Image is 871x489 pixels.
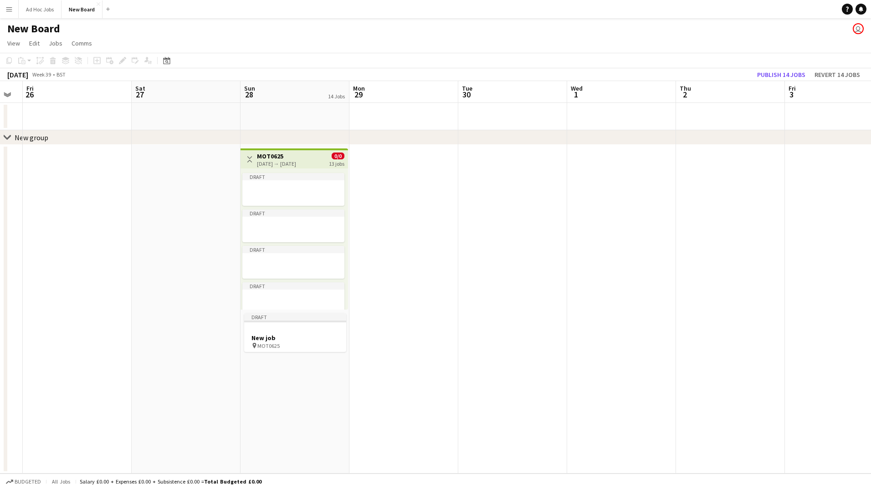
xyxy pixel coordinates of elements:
h1: New Board [7,22,60,36]
a: Jobs [45,37,66,49]
a: Comms [68,37,96,49]
div: Salary £0.00 + Expenses £0.00 + Subsistence £0.00 = [80,478,261,485]
button: Revert 14 jobs [811,69,864,81]
span: All jobs [50,478,72,485]
span: Total Budgeted £0.00 [204,478,261,485]
a: View [4,37,24,49]
button: Publish 14 jobs [753,69,809,81]
div: [DATE] [7,70,28,79]
a: Edit [26,37,43,49]
span: Jobs [49,39,62,47]
span: Budgeted [15,479,41,485]
button: New Board [61,0,102,18]
div: BST [56,71,66,78]
button: Ad Hoc Jobs [19,0,61,18]
span: View [7,39,20,47]
button: Budgeted [5,477,42,487]
span: Comms [72,39,92,47]
div: New group [15,133,48,142]
app-user-avatar: Becky Johnson [853,23,864,34]
span: Edit [29,39,40,47]
span: Week 39 [30,71,53,78]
